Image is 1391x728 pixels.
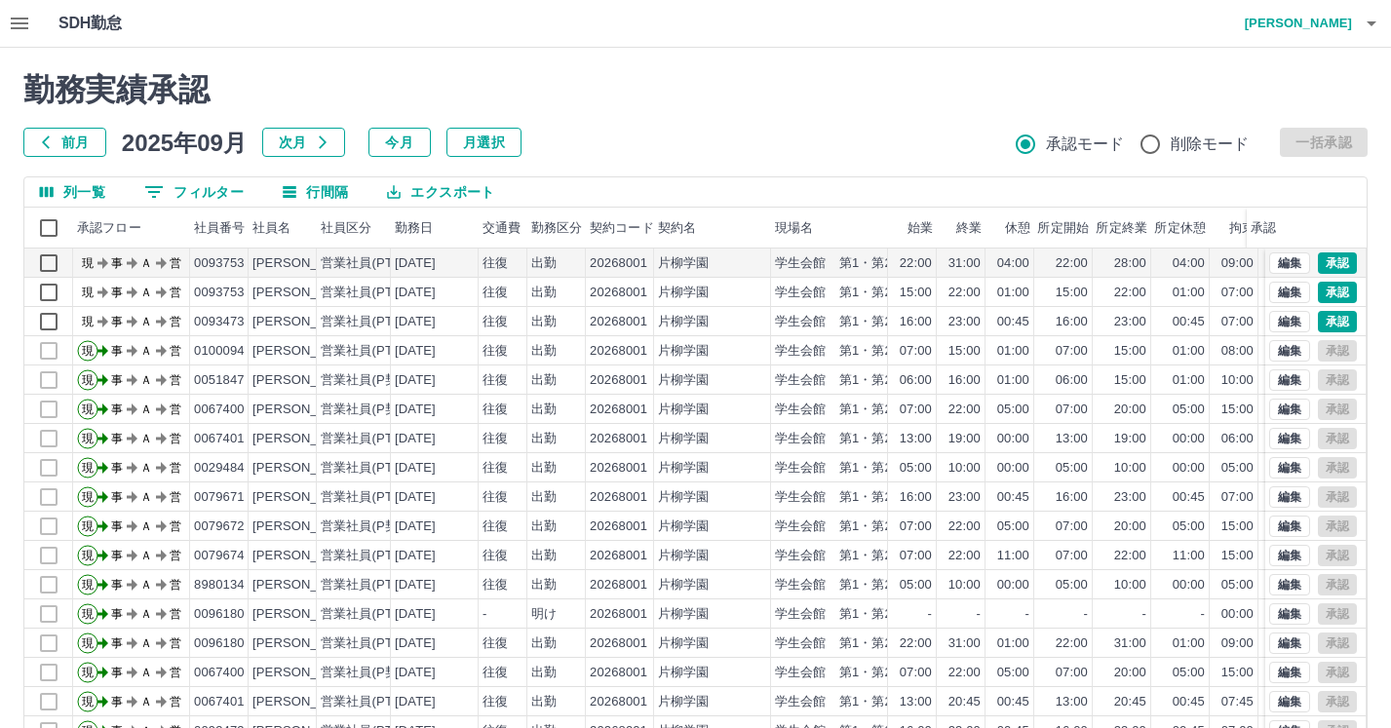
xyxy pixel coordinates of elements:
[531,254,557,273] div: 出勤
[1210,208,1258,249] div: 拘束
[140,344,152,358] text: Ａ
[1114,517,1146,536] div: 20:00
[997,488,1029,507] div: 00:45
[111,490,123,504] text: 事
[140,432,152,445] text: Ａ
[775,576,925,594] div: 学生会館 第1・第2・第3
[775,208,813,249] div: 現場名
[1221,342,1254,361] div: 08:00
[1221,488,1254,507] div: 07:00
[908,208,933,249] div: 始業
[531,208,583,249] div: 勤務区分
[111,402,123,416] text: 事
[775,342,925,361] div: 学生会館 第1・第2・第3
[1269,369,1310,391] button: 編集
[658,547,710,565] div: 片柳学園
[170,490,181,504] text: 営
[73,208,190,249] div: 承認フロー
[948,342,981,361] div: 15:00
[82,286,94,299] text: 現
[1221,371,1254,390] div: 10:00
[170,549,181,562] text: 営
[321,371,415,390] div: 営業社員(P契約)
[252,254,359,273] div: [PERSON_NAME]
[194,313,245,331] div: 0093473
[1318,311,1357,332] button: 承認
[590,547,647,565] div: 20268001
[483,488,508,507] div: 往復
[590,488,647,507] div: 20268001
[321,342,423,361] div: 営業社員(PT契約)
[262,128,345,157] button: 次月
[590,342,647,361] div: 20268001
[1221,547,1254,565] div: 15:00
[1173,371,1205,390] div: 01:00
[590,371,647,390] div: 20268001
[194,284,245,302] div: 0093753
[77,208,141,249] div: 承認フロー
[194,430,245,448] div: 0067401
[1114,547,1146,565] div: 22:00
[775,254,925,273] div: 学生会館 第1・第2・第3
[997,342,1029,361] div: 01:00
[194,254,245,273] div: 0093753
[1221,430,1254,448] div: 06:00
[395,313,436,331] div: [DATE]
[1173,517,1205,536] div: 05:00
[395,401,436,419] div: [DATE]
[1269,311,1310,332] button: 編集
[483,342,508,361] div: 往復
[1221,254,1254,273] div: 09:00
[483,313,508,331] div: 往復
[111,344,123,358] text: 事
[1173,284,1205,302] div: 01:00
[1269,574,1310,595] button: 編集
[371,177,510,207] button: エクスポート
[170,519,181,533] text: 営
[1269,399,1310,420] button: 編集
[111,549,123,562] text: 事
[997,517,1029,536] div: 05:00
[590,284,647,302] div: 20268001
[1221,401,1254,419] div: 15:00
[948,488,981,507] div: 23:00
[321,517,415,536] div: 営業社員(P契約)
[321,284,423,302] div: 営業社員(PT契約)
[1154,208,1206,249] div: 所定休憩
[997,430,1029,448] div: 00:00
[1171,133,1250,156] span: 削除モード
[1056,576,1088,594] div: 05:00
[1269,516,1310,537] button: 編集
[170,402,181,416] text: 営
[997,284,1029,302] div: 01:00
[194,208,246,249] div: 社員番号
[531,517,557,536] div: 出勤
[531,313,557,331] div: 出勤
[775,313,925,331] div: 学生会館 第1・第2・第3
[658,254,710,273] div: 片柳学園
[658,576,710,594] div: 片柳学園
[122,128,247,157] h5: 2025年09月
[658,313,710,331] div: 片柳学園
[1056,517,1088,536] div: 07:00
[395,254,436,273] div: [DATE]
[985,208,1034,249] div: 休憩
[483,208,521,249] div: 交通費
[997,547,1029,565] div: 11:00
[82,344,94,358] text: 現
[140,519,152,533] text: Ａ
[1034,208,1093,249] div: 所定開始
[654,208,771,249] div: 契約名
[1056,430,1088,448] div: 13:00
[1114,430,1146,448] div: 19:00
[82,519,94,533] text: 現
[531,342,557,361] div: 出勤
[775,284,925,302] div: 学生会館 第1・第2・第3
[948,284,981,302] div: 22:00
[111,461,123,475] text: 事
[948,430,981,448] div: 19:00
[658,488,710,507] div: 片柳学園
[590,430,647,448] div: 20268001
[1056,371,1088,390] div: 06:00
[956,208,982,249] div: 終業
